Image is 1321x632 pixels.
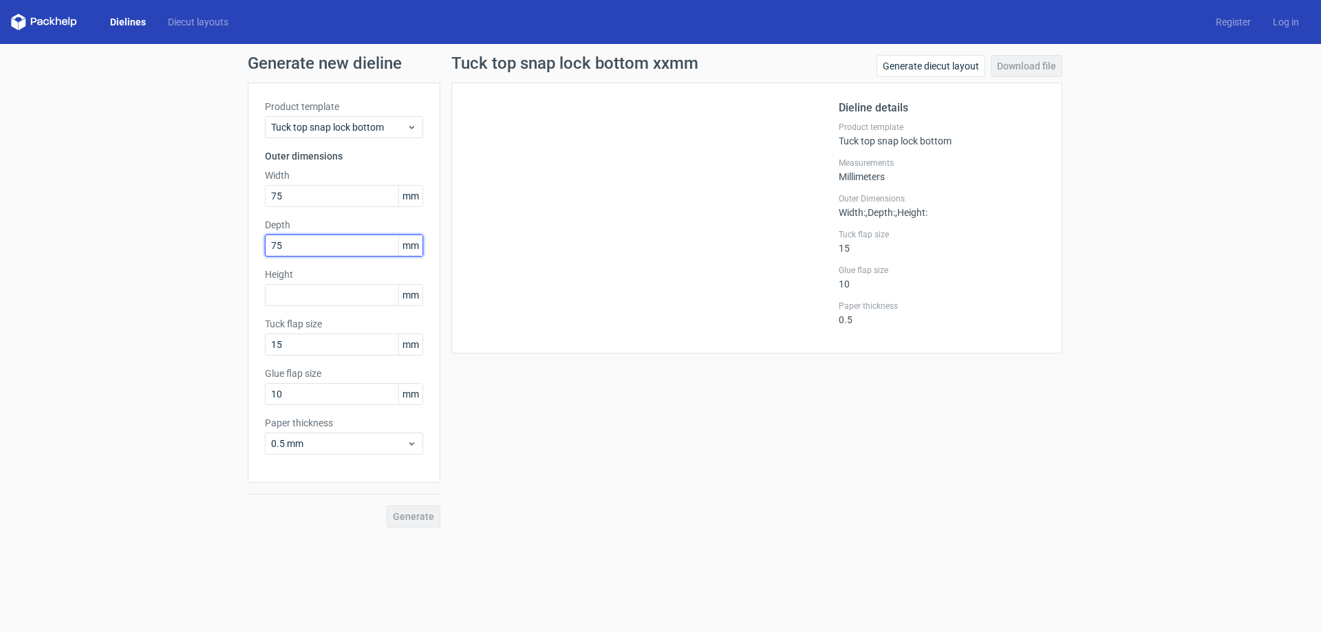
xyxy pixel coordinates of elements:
[451,55,698,72] h1: Tuck top snap lock bottom xxmm
[839,157,1045,168] label: Measurements
[248,55,1073,72] h1: Generate new dieline
[265,317,423,331] label: Tuck flap size
[839,122,1045,133] label: Product template
[265,149,423,163] h3: Outer dimensions
[271,437,407,450] span: 0.5 mm
[839,193,1045,204] label: Outer Dimensions
[877,55,985,77] a: Generate diecut layout
[839,301,1045,312] label: Paper thickness
[398,384,422,404] span: mm
[839,229,1045,240] label: Tuck flap size
[265,367,423,380] label: Glue flap size
[839,265,1045,290] div: 10
[895,207,927,218] span: , Height :
[398,285,422,305] span: mm
[398,235,422,256] span: mm
[398,186,422,206] span: mm
[866,207,895,218] span: , Depth :
[265,218,423,232] label: Depth
[839,157,1045,182] div: Millimeters
[1262,15,1310,29] a: Log in
[99,15,157,29] a: Dielines
[265,268,423,281] label: Height
[839,100,1045,116] h2: Dieline details
[265,168,423,182] label: Width
[839,301,1045,325] div: 0.5
[839,122,1045,146] div: Tuck top snap lock bottom
[839,229,1045,254] div: 15
[271,120,407,134] span: Tuck top snap lock bottom
[265,416,423,430] label: Paper thickness
[839,207,866,218] span: Width :
[265,100,423,113] label: Product template
[839,265,1045,276] label: Glue flap size
[1205,15,1262,29] a: Register
[398,334,422,355] span: mm
[157,15,239,29] a: Diecut layouts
